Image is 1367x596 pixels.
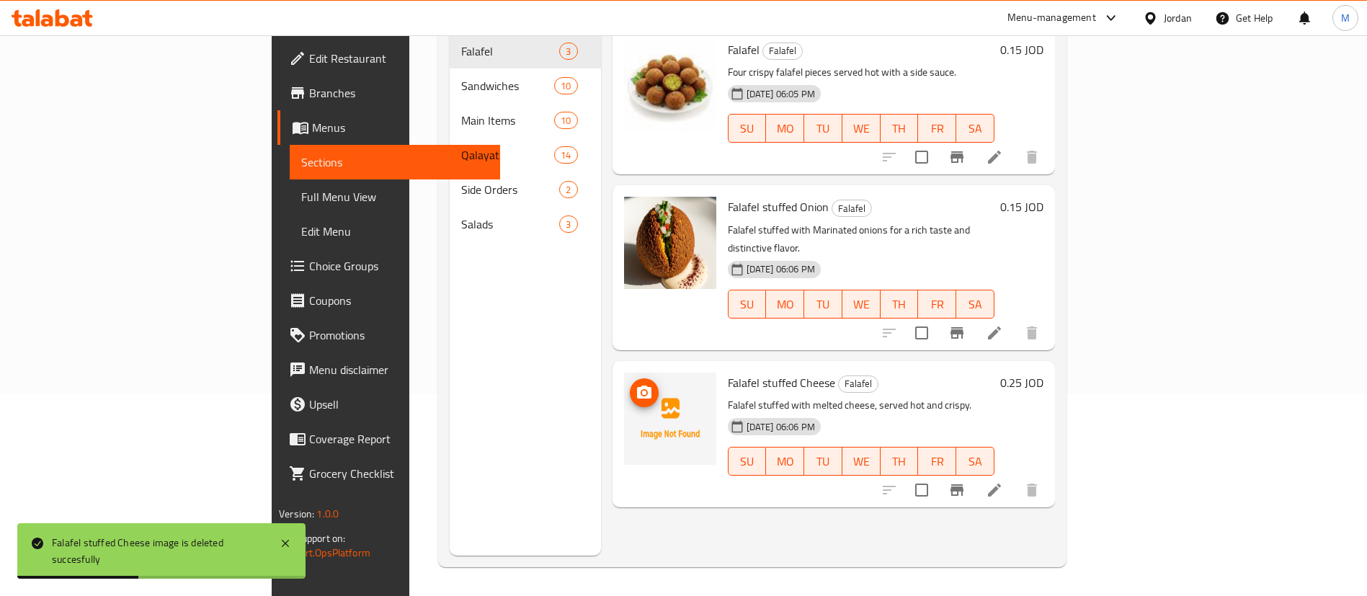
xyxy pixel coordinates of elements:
div: Falafel [762,43,803,60]
span: Main Items [461,112,555,129]
span: Branches [309,84,489,102]
div: Falafel [832,200,872,217]
span: Side Orders [461,181,560,198]
span: Upsell [309,396,489,413]
span: Sandwiches [461,77,555,94]
span: 14 [555,148,576,162]
span: WE [848,451,875,472]
span: Version: [279,504,314,523]
button: delete [1015,140,1049,174]
h6: 0.15 JOD [1000,40,1043,60]
span: Edit Restaurant [309,50,489,67]
a: Branches [277,76,500,110]
span: MO [772,294,798,315]
button: TH [881,447,919,476]
span: SU [734,294,761,315]
span: Coupons [309,292,489,309]
span: SA [962,294,989,315]
p: Falafel stuffed with Marinated onions for a rich taste and distinctive flavor. [728,221,994,257]
div: items [559,43,577,60]
span: Menus [312,119,489,136]
div: Falafel [838,375,878,393]
span: 2 [560,183,576,197]
div: Qalayat14 [450,138,601,172]
a: Menus [277,110,500,145]
span: TU [810,118,837,139]
span: TH [886,118,913,139]
div: Menu-management [1007,9,1096,27]
span: Falafel [832,200,871,217]
span: 3 [560,45,576,58]
button: TH [881,290,919,319]
button: MO [766,447,804,476]
p: Falafel stuffed with melted cheese, served hot and crispy. [728,396,994,414]
span: TH [886,451,913,472]
button: TU [804,114,842,143]
a: Edit Restaurant [277,41,500,76]
a: Edit menu item [986,324,1003,342]
a: Support.OpsPlatform [279,543,370,562]
span: Falafel stuffed Onion [728,196,829,218]
span: [DATE] 06:06 PM [741,420,821,434]
a: Choice Groups [277,249,500,283]
button: WE [842,290,881,319]
div: items [554,146,577,164]
span: SU [734,451,761,472]
a: Edit menu item [986,481,1003,499]
span: 10 [555,79,576,93]
div: items [559,215,577,233]
span: Qalayat [461,146,555,164]
span: Falafel [461,43,560,60]
span: TH [886,294,913,315]
span: Select to update [907,142,937,172]
button: SA [956,447,994,476]
div: Main Items10 [450,103,601,138]
a: Upsell [277,387,500,422]
button: SA [956,114,994,143]
button: upload picture [630,378,659,407]
a: Menu disclaimer [277,352,500,387]
span: SU [734,118,761,139]
button: TU [804,290,842,319]
button: Branch-specific-item [940,316,974,350]
span: Sections [301,154,489,171]
span: Coverage Report [309,430,489,448]
span: Select to update [907,475,937,505]
span: Menu disclaimer [309,361,489,378]
img: Falafel stuffed Cheese [624,373,716,465]
img: Falafel stuffed Onion [624,197,716,289]
button: WE [842,447,881,476]
button: WE [842,114,881,143]
span: Promotions [309,326,489,344]
span: FR [924,118,950,139]
button: SU [728,114,767,143]
div: Jordan [1164,10,1192,26]
span: FR [924,294,950,315]
div: items [554,112,577,129]
button: FR [918,447,956,476]
h6: 0.25 JOD [1000,373,1043,393]
img: Falafel [624,40,716,132]
div: Salads3 [450,207,601,241]
span: Falafel stuffed Cheese [728,372,835,393]
span: SA [962,118,989,139]
button: delete [1015,316,1049,350]
span: 3 [560,218,576,231]
div: items [559,181,577,198]
span: Falafel [763,43,802,59]
span: M [1341,10,1350,26]
div: Falafel stuffed Cheese image is deleted succesfully [52,535,265,567]
button: SU [728,447,767,476]
nav: Menu sections [450,28,601,247]
button: Branch-specific-item [940,140,974,174]
button: TH [881,114,919,143]
span: FR [924,451,950,472]
span: MO [772,451,798,472]
div: Sandwiches10 [450,68,601,103]
a: Edit menu item [986,148,1003,166]
a: Edit Menu [290,214,500,249]
span: WE [848,294,875,315]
